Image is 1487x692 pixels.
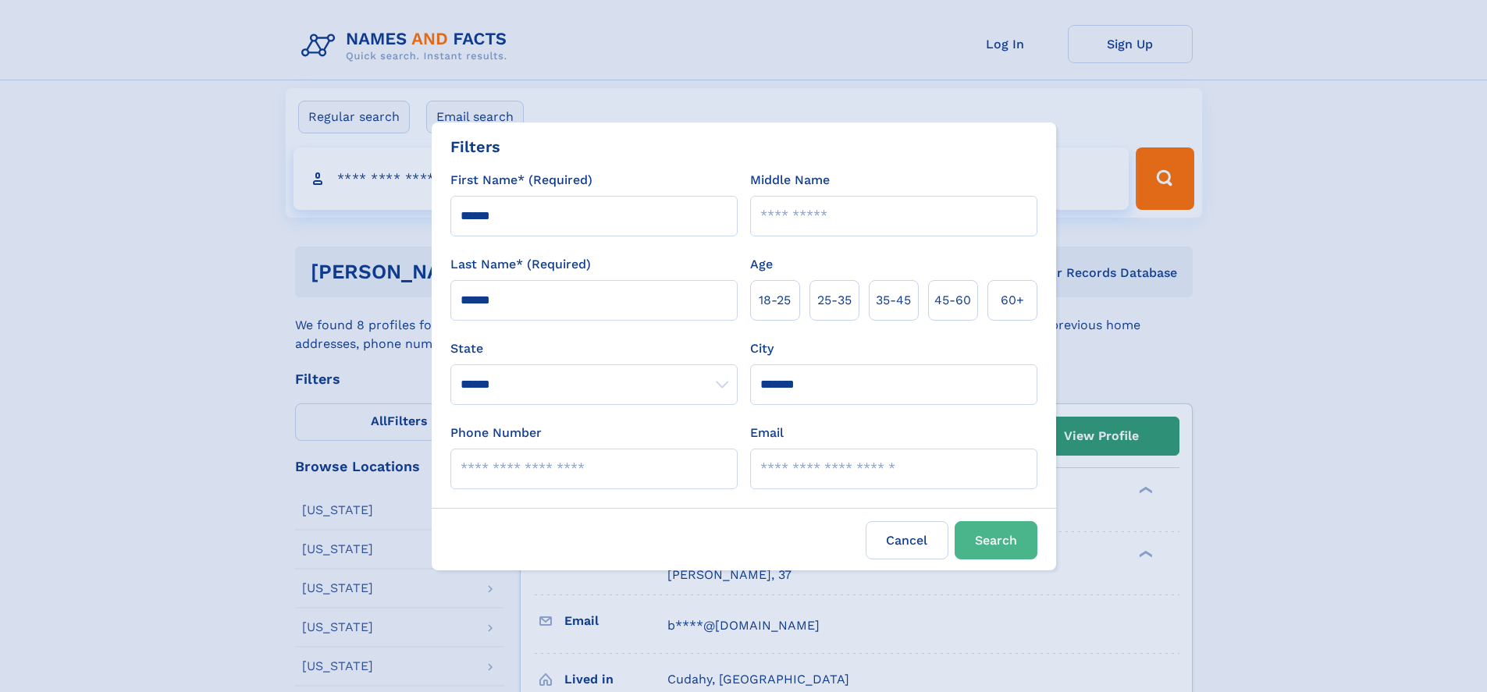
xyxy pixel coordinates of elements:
label: Last Name* (Required) [450,255,591,274]
label: Email [750,424,784,442]
label: Phone Number [450,424,542,442]
span: 18‑25 [759,291,791,310]
label: Middle Name [750,171,830,190]
label: First Name* (Required) [450,171,592,190]
span: 45‑60 [934,291,971,310]
label: Age [750,255,773,274]
button: Search [955,521,1037,559]
label: Cancel [866,521,948,559]
span: 25‑35 [817,291,852,310]
span: 60+ [1001,291,1024,310]
div: Filters [450,135,500,158]
label: State [450,339,738,358]
label: City [750,339,774,358]
span: 35‑45 [876,291,911,310]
